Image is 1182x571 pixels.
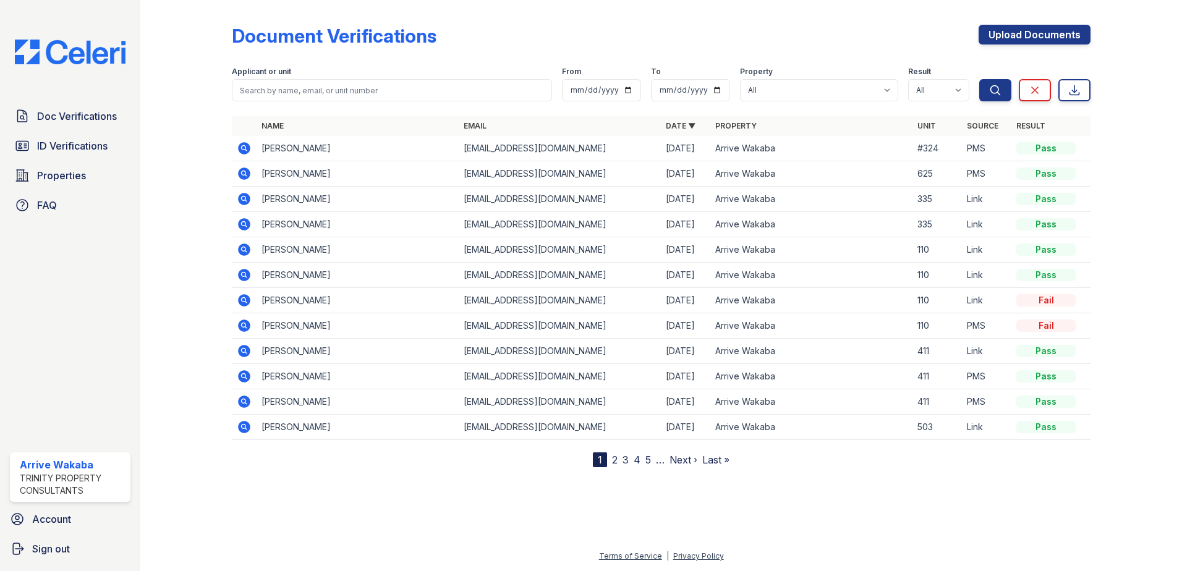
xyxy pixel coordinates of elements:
[912,237,962,263] td: 110
[5,536,135,561] a: Sign out
[232,67,291,77] label: Applicant or unit
[962,136,1011,161] td: PMS
[661,136,710,161] td: [DATE]
[20,472,125,497] div: Trinity Property Consultants
[908,67,931,77] label: Result
[912,313,962,339] td: 110
[651,67,661,77] label: To
[1016,269,1076,281] div: Pass
[5,40,135,64] img: CE_Logo_Blue-a8612792a0a2168367f1c8372b55b34899dd931a85d93a1a3d3e32e68fde9ad4.png
[962,389,1011,415] td: PMS
[1016,370,1076,383] div: Pass
[10,163,130,188] a: Properties
[562,67,581,77] label: From
[257,339,459,364] td: [PERSON_NAME]
[459,237,661,263] td: [EMAIL_ADDRESS][DOMAIN_NAME]
[962,237,1011,263] td: Link
[962,364,1011,389] td: PMS
[257,415,459,440] td: [PERSON_NAME]
[257,364,459,389] td: [PERSON_NAME]
[661,389,710,415] td: [DATE]
[459,263,661,288] td: [EMAIL_ADDRESS][DOMAIN_NAME]
[912,415,962,440] td: 503
[261,121,284,130] a: Name
[962,187,1011,212] td: Link
[962,212,1011,237] td: Link
[37,198,57,213] span: FAQ
[593,452,607,467] div: 1
[912,364,962,389] td: 411
[710,187,912,212] td: Arrive Wakaba
[979,25,1091,44] a: Upload Documents
[257,237,459,263] td: [PERSON_NAME]
[670,454,697,466] a: Next ›
[459,161,661,187] td: [EMAIL_ADDRESS][DOMAIN_NAME]
[962,313,1011,339] td: PMS
[710,263,912,288] td: Arrive Wakaba
[715,121,757,130] a: Property
[1016,395,1076,408] div: Pass
[1016,421,1076,433] div: Pass
[257,263,459,288] td: [PERSON_NAME]
[645,454,651,466] a: 5
[623,454,629,466] a: 3
[710,313,912,339] td: Arrive Wakaba
[912,212,962,237] td: 335
[1016,218,1076,231] div: Pass
[710,161,912,187] td: Arrive Wakaba
[710,136,912,161] td: Arrive Wakaba
[710,389,912,415] td: Arrive Wakaba
[232,25,436,47] div: Document Verifications
[661,415,710,440] td: [DATE]
[459,389,661,415] td: [EMAIL_ADDRESS][DOMAIN_NAME]
[666,121,695,130] a: Date ▼
[257,212,459,237] td: [PERSON_NAME]
[1016,294,1076,307] div: Fail
[912,187,962,212] td: 335
[257,161,459,187] td: [PERSON_NAME]
[20,457,125,472] div: Arrive Wakaba
[962,339,1011,364] td: Link
[661,187,710,212] td: [DATE]
[661,161,710,187] td: [DATE]
[710,364,912,389] td: Arrive Wakaba
[37,168,86,183] span: Properties
[10,133,130,158] a: ID Verifications
[464,121,487,130] a: Email
[912,339,962,364] td: 411
[599,551,662,560] a: Terms of Service
[661,263,710,288] td: [DATE]
[1016,345,1076,357] div: Pass
[37,109,117,124] span: Doc Verifications
[459,136,661,161] td: [EMAIL_ADDRESS][DOMAIN_NAME]
[740,67,773,77] label: Property
[10,193,130,218] a: FAQ
[661,339,710,364] td: [DATE]
[912,161,962,187] td: 625
[459,339,661,364] td: [EMAIL_ADDRESS][DOMAIN_NAME]
[967,121,998,130] a: Source
[634,454,640,466] a: 4
[459,187,661,212] td: [EMAIL_ADDRESS][DOMAIN_NAME]
[710,212,912,237] td: Arrive Wakaba
[917,121,936,130] a: Unit
[661,237,710,263] td: [DATE]
[673,551,724,560] a: Privacy Policy
[661,288,710,313] td: [DATE]
[612,454,618,466] a: 2
[1016,121,1045,130] a: Result
[710,237,912,263] td: Arrive Wakaba
[666,551,669,560] div: |
[702,454,729,466] a: Last »
[1016,142,1076,154] div: Pass
[257,313,459,339] td: [PERSON_NAME]
[1016,193,1076,205] div: Pass
[32,512,71,527] span: Account
[962,288,1011,313] td: Link
[710,339,912,364] td: Arrive Wakaba
[459,313,661,339] td: [EMAIL_ADDRESS][DOMAIN_NAME]
[912,389,962,415] td: 411
[661,364,710,389] td: [DATE]
[661,313,710,339] td: [DATE]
